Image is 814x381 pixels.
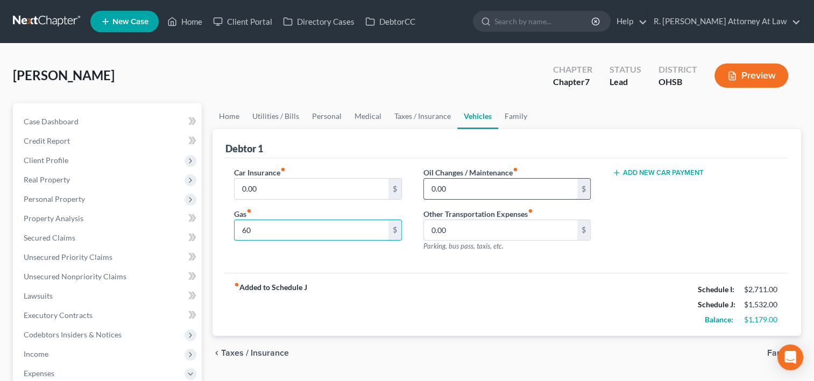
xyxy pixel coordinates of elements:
a: DebtorCC [360,12,421,31]
div: Chapter [553,63,592,76]
strong: Added to Schedule J [234,282,307,327]
button: Add New Car Payment [612,168,704,177]
a: Taxes / Insurance [388,103,457,129]
span: Property Analysis [24,214,83,223]
a: Client Portal [208,12,278,31]
span: Income [24,349,48,358]
i: fiber_manual_record [234,282,239,287]
i: chevron_left [213,349,221,357]
span: Client Profile [24,156,68,165]
span: Case Dashboard [24,117,79,126]
div: Debtor 1 [225,142,263,155]
button: chevron_left Taxes / Insurance [213,349,289,357]
div: $ [388,179,401,199]
label: Car Insurance [234,167,286,178]
a: Credit Report [15,131,202,151]
span: [PERSON_NAME] [13,67,115,83]
a: Secured Claims [15,228,202,248]
a: Home [162,12,208,31]
span: Expenses [24,369,54,378]
a: Help [611,12,647,31]
button: Preview [714,63,788,88]
span: Lawsuits [24,291,53,300]
a: Property Analysis [15,209,202,228]
strong: Schedule I: [698,285,734,294]
strong: Balance: [705,315,733,324]
a: Case Dashboard [15,112,202,131]
span: Unsecured Nonpriority Claims [24,272,126,281]
div: $1,179.00 [744,314,780,325]
span: Family [767,349,792,357]
span: Taxes / Insurance [221,349,289,357]
div: Chapter [553,76,592,88]
input: -- [424,179,577,199]
div: $ [577,179,590,199]
a: Directory Cases [278,12,360,31]
span: Executory Contracts [24,311,93,320]
input: Search by name... [494,11,593,31]
a: Unsecured Nonpriority Claims [15,267,202,286]
a: Personal [306,103,348,129]
a: Lawsuits [15,286,202,306]
label: Oil Changes / Maintenance [423,167,518,178]
a: Vehicles [457,103,498,129]
span: 7 [585,76,590,87]
span: Codebtors Insiders & Notices [24,330,122,339]
div: Lead [610,76,641,88]
span: New Case [112,18,148,26]
span: Credit Report [24,136,70,145]
div: $1,532.00 [744,299,780,310]
a: Utilities / Bills [246,103,306,129]
span: Unsecured Priority Claims [24,252,112,262]
i: fiber_manual_record [513,167,518,172]
label: Gas [234,208,252,220]
label: Other Transportation Expenses [423,208,533,220]
input: -- [235,220,388,241]
span: Real Property [24,175,70,184]
div: District [659,63,697,76]
div: $ [388,220,401,241]
span: Personal Property [24,194,85,203]
div: OHSB [659,76,697,88]
a: Unsecured Priority Claims [15,248,202,267]
i: fiber_manual_record [280,167,286,172]
div: Status [610,63,641,76]
input: -- [424,220,577,241]
div: $2,711.00 [744,284,780,295]
div: $ [577,220,590,241]
i: fiber_manual_record [528,208,533,214]
a: R. [PERSON_NAME] Attorney At Law [648,12,801,31]
div: Open Intercom Messenger [777,344,803,370]
a: Home [213,103,246,129]
input: -- [235,179,388,199]
a: Family [498,103,534,129]
a: Executory Contracts [15,306,202,325]
span: Parking, bus pass, taxis, etc. [423,242,504,250]
i: fiber_manual_record [246,208,252,214]
button: Family chevron_right [767,349,801,357]
strong: Schedule J: [698,300,735,309]
span: Secured Claims [24,233,75,242]
a: Medical [348,103,388,129]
